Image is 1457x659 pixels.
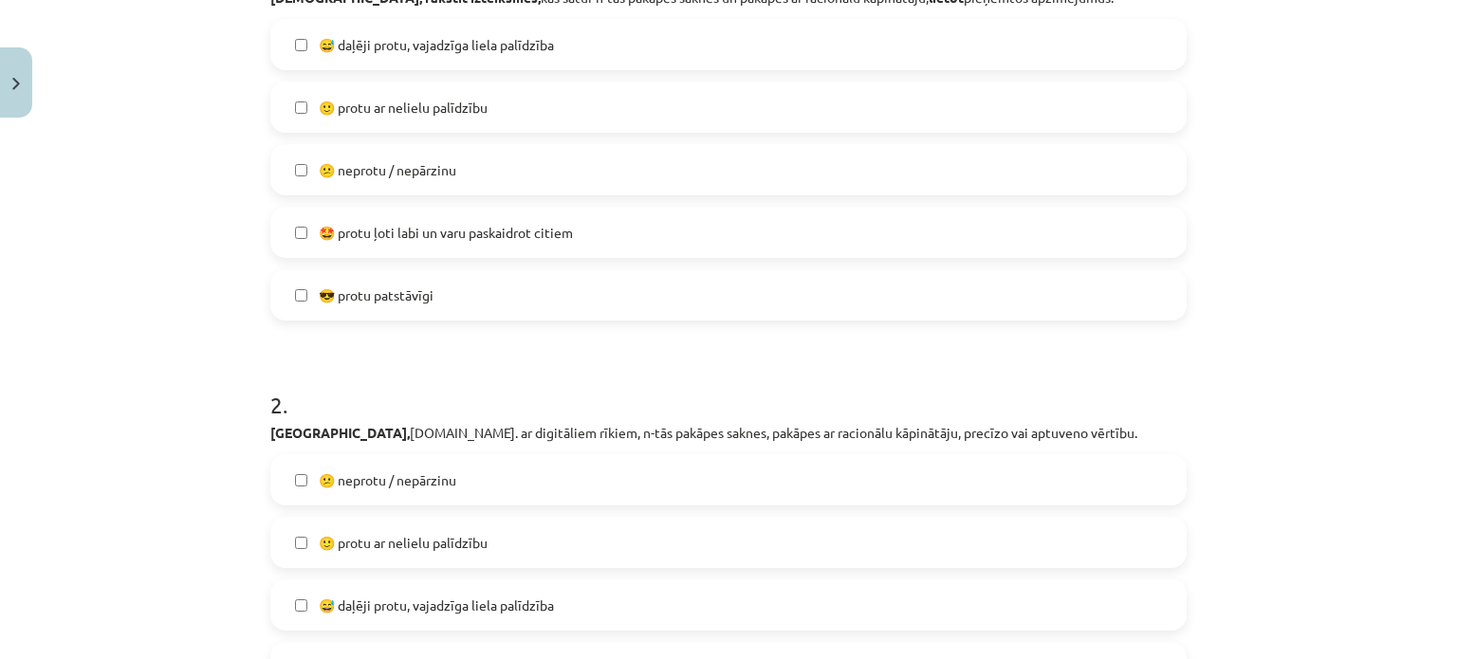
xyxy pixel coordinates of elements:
[295,227,307,239] input: 🤩 protu ļoti labi un varu paskaidrot citiem
[295,474,307,486] input: 😕 neprotu / nepārzinu
[319,223,573,243] span: 🤩 protu ļoti labi un varu paskaidrot citiem
[295,289,307,302] input: 😎 protu patstāvīgi
[295,599,307,612] input: 😅 daļēji protu, vajadzīga liela palīdzība
[319,285,433,305] span: 😎 protu patstāvīgi
[319,98,488,118] span: 🙂 protu ar nelielu palīdzību
[319,533,488,553] span: 🙂 protu ar nelielu palīdzību
[270,424,410,441] b: [GEOGRAPHIC_DATA],
[319,160,456,180] span: 😕 neprotu / nepārzinu
[319,595,554,615] span: 😅 daļēji protu, vajadzīga liela palīdzība
[270,423,1187,443] p: [DOMAIN_NAME]. ar digitāliem rīkiem, n-tās pakāpes saknes, pakāpes ar racionālu kāpinātāju, precī...
[295,101,307,114] input: 🙂 protu ar nelielu palīdzību
[270,358,1187,417] h1: 2 .
[319,470,456,490] span: 😕 neprotu / nepārzinu
[295,537,307,549] input: 🙂 protu ar nelielu palīdzību
[12,78,20,90] img: icon-close-lesson-0947bae3869378f0d4975bcd49f059093ad1ed9edebbc8119c70593378902aed.svg
[319,35,554,55] span: 😅 daļēji protu, vajadzīga liela palīdzība
[295,164,307,176] input: 😕 neprotu / nepārzinu
[295,39,307,51] input: 😅 daļēji protu, vajadzīga liela palīdzība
